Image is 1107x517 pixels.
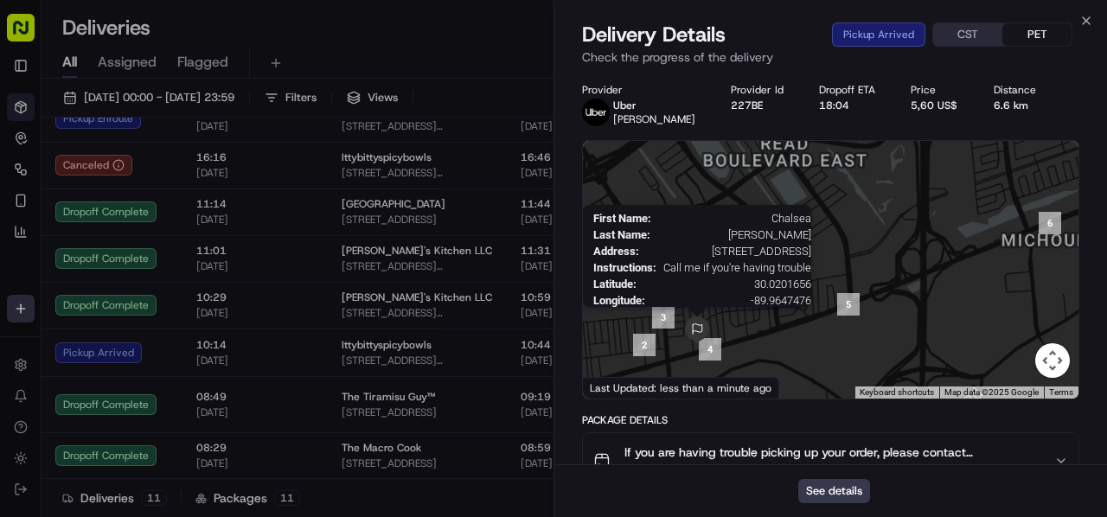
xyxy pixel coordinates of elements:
[139,243,285,274] a: 💻API Documentation
[593,261,656,274] span: Instructions :
[645,299,681,335] div: 3
[1002,23,1072,46] button: PET
[643,278,811,290] span: 30.0201656
[692,331,728,367] div: 4
[860,386,934,399] button: Keyboard shortcuts
[163,250,278,267] span: API Documentation
[1035,343,1070,378] button: Map camera controls
[658,212,811,225] span: Chalsea
[59,164,284,182] div: Start new chat
[10,243,139,274] a: 📗Knowledge Base
[122,291,209,305] a: Powered byPylon
[830,286,867,322] div: 5
[17,16,52,51] img: Nash
[626,327,662,363] div: 2
[582,99,610,126] img: uber-new-logo.jpeg
[45,111,311,129] input: Got a question? Start typing here...
[17,68,315,96] p: Welcome 👋
[652,294,811,307] span: -89.9647476
[798,479,870,503] button: See details
[593,245,639,258] span: Address :
[1032,205,1068,241] div: 6
[657,228,811,241] span: [PERSON_NAME]
[613,112,695,126] span: [PERSON_NAME]
[944,387,1039,397] span: Map data ©2025 Google
[1049,387,1073,397] a: Terms (opens in new tab)
[994,99,1044,112] div: 6.6 km
[593,278,637,290] span: Latitude :
[294,169,315,190] button: Start new chat
[613,99,695,112] p: Uber
[663,261,811,274] span: Call me if you're having trouble
[587,376,644,399] img: Google
[731,83,791,97] div: Provider Id
[731,99,763,112] button: 227BE
[583,433,1078,488] button: If you are having trouble picking up your order, please contact Ittybittyspicybowls for pickup at...
[17,164,48,195] img: 1736555255976-a54dd68f-1ca7-489b-9aae-adbdc363a1c4
[994,83,1044,97] div: Distance
[582,413,1079,427] div: Package Details
[819,99,883,112] div: 18:04
[593,212,651,225] span: First Name :
[624,461,1040,478] span: 26,00 US$
[582,83,703,97] div: Provider
[587,376,644,399] a: Open this area in Google Maps (opens a new window)
[646,245,811,258] span: [STREET_ADDRESS]
[583,377,779,399] div: Last Updated: less than a minute ago
[624,444,1040,461] span: If you are having trouble picking up your order, please contact Ittybittyspicybowls for pickup at...
[593,228,650,241] span: Last Name :
[172,292,209,305] span: Pylon
[59,182,219,195] div: We're available if you need us!
[911,83,965,97] div: Price
[593,294,645,307] span: Longitude :
[582,48,1079,66] p: Check the progress of the delivery
[146,252,160,265] div: 💻
[911,99,965,112] div: 5,60 US$
[819,83,883,97] div: Dropoff ETA
[35,250,132,267] span: Knowledge Base
[17,252,31,265] div: 📗
[582,21,726,48] span: Delivery Details
[933,23,1002,46] button: CST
